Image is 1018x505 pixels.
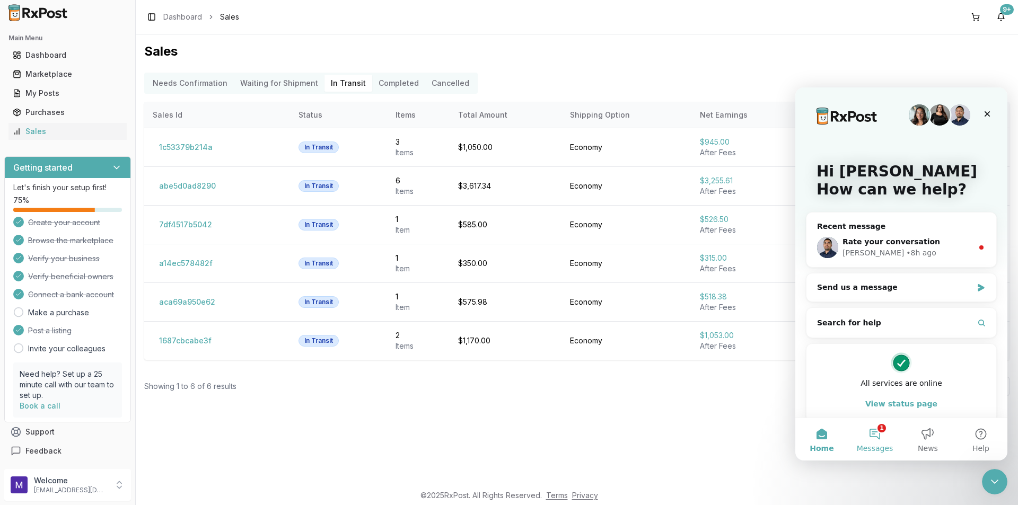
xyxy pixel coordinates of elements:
a: Dashboard [8,46,127,65]
div: Economy [570,258,683,269]
button: aca69a950e62 [153,294,222,311]
div: After Fees [700,341,792,351]
div: Economy [570,219,683,230]
div: In Transit [299,335,339,347]
div: After Fees [700,302,792,313]
th: Total Amount [450,102,561,128]
div: 1 [396,214,441,225]
a: Privacy [572,491,598,500]
div: $1,170.00 [458,335,553,346]
div: $1,053.00 [700,330,792,341]
iframe: Intercom live chat [982,469,1007,494]
button: Sales [4,123,131,140]
button: Completed [372,75,425,92]
th: Shipping Option [561,102,691,128]
button: Marketplace [4,66,131,83]
a: Terms [546,491,568,500]
div: After Fees [700,225,792,235]
th: Net Earnings [691,102,801,128]
span: Verify your business [28,253,100,264]
a: Book a call [20,401,60,410]
div: 1 [396,291,441,302]
a: Invite your colleagues [28,343,106,354]
button: Cancelled [425,75,476,92]
button: 7df4517b5042 [153,216,218,233]
div: $518.38 [700,291,792,302]
button: Support [4,422,131,441]
p: [EMAIL_ADDRESS][DOMAIN_NAME] [34,486,108,494]
div: Economy [570,181,683,191]
div: $315.00 [700,253,792,263]
div: 1 [396,253,441,263]
div: In Transit [299,141,339,153]
button: Waiting for Shipment [234,75,324,92]
div: $585.00 [458,219,553,230]
button: Needs Confirmation [146,75,234,92]
div: $3,617.34 [458,181,553,191]
div: 3 [396,137,441,147]
h2: Main Menu [8,34,127,42]
a: My Posts [8,84,127,103]
div: Item s [396,186,441,197]
div: Economy [570,142,683,153]
button: In Transit [324,75,372,92]
div: Purchases [13,107,122,118]
div: After Fees [700,147,792,158]
div: Marketplace [13,69,122,79]
div: $575.98 [458,297,553,307]
span: Post a listing [28,325,72,336]
div: My Posts [13,88,122,99]
iframe: Intercom live chat [795,87,1007,460]
div: Economy [570,297,683,307]
div: Sales [13,126,122,137]
div: Item s [396,147,441,158]
img: User avatar [11,476,28,493]
button: a14ec578482f [153,255,219,272]
div: $945.00 [700,137,792,147]
button: 1687cbcabe3f [153,332,218,349]
th: Sales Id [144,102,290,128]
span: Sales [220,12,239,22]
button: Feedback [4,441,131,460]
div: 6 [396,175,441,186]
span: Browse the marketplace [28,235,113,246]
button: 1c53379b214a [153,139,219,156]
p: Let's finish your setup first! [13,182,122,193]
div: In Transit [299,180,339,192]
a: Sales [8,122,127,141]
a: Dashboard [163,12,202,22]
button: abe5d0ad8290 [153,178,222,194]
button: My Posts [4,85,131,102]
div: Showing 1 to 6 of 6 results [144,381,236,392]
th: Items [387,102,450,128]
div: $526.50 [700,214,792,225]
div: Item [396,225,441,235]
div: In Transit [299,258,339,269]
th: Status [290,102,387,128]
div: In Transit [299,296,339,308]
span: Feedback [25,446,62,456]
button: Purchases [4,104,131,121]
span: Connect a bank account [28,289,114,300]
p: Need help? Set up a 25 minute call with our team to set up. [20,369,116,401]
